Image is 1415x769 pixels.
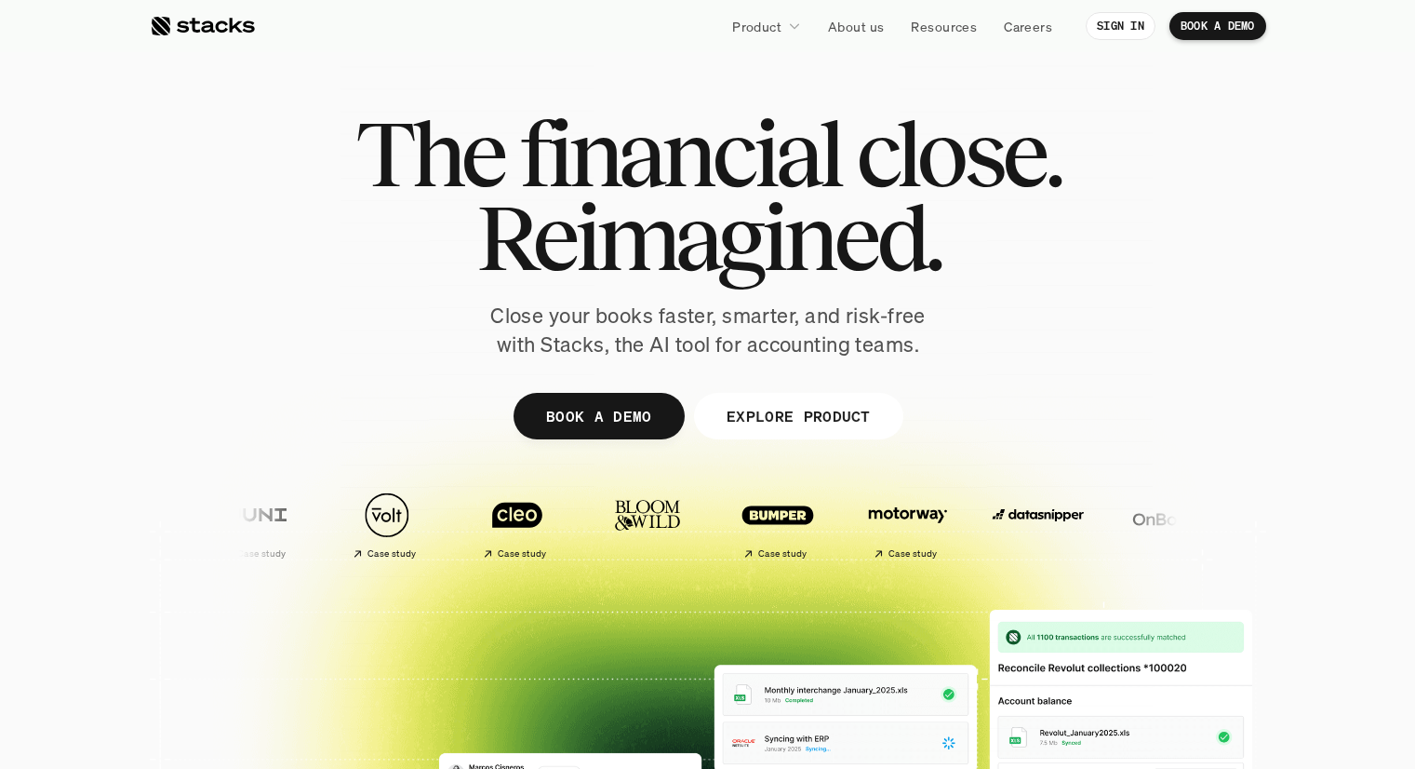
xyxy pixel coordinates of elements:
[828,17,884,36] p: About us
[545,402,651,429] p: BOOK A DEMO
[993,9,1063,43] a: Careers
[1086,12,1155,40] a: SIGN IN
[1097,20,1144,33] p: SIGN IN
[888,548,937,560] h2: Case study
[1004,17,1052,36] p: Careers
[519,112,840,196] span: financial
[911,17,977,36] p: Resources
[457,482,578,567] a: Case study
[717,482,838,567] a: Case study
[693,393,902,439] a: EXPLORE PRODUCT
[817,9,895,43] a: About us
[497,548,546,560] h2: Case study
[856,112,1061,196] span: close.
[726,402,870,429] p: EXPLORE PRODUCT
[327,482,447,567] a: Case study
[367,548,416,560] h2: Case study
[1181,20,1255,33] p: BOOK A DEMO
[757,548,807,560] h2: Case study
[475,302,941,359] p: Close your books faster, smarter, and risk-free with Stacks, the AI tool for accounting teams.
[196,482,317,567] a: Case study
[513,393,684,439] a: BOOK A DEMO
[848,482,968,567] a: Case study
[355,112,503,196] span: The
[475,196,940,279] span: Reimagined.
[732,17,781,36] p: Product
[1169,12,1266,40] a: BOOK A DEMO
[236,548,286,560] h2: Case study
[900,9,988,43] a: Resources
